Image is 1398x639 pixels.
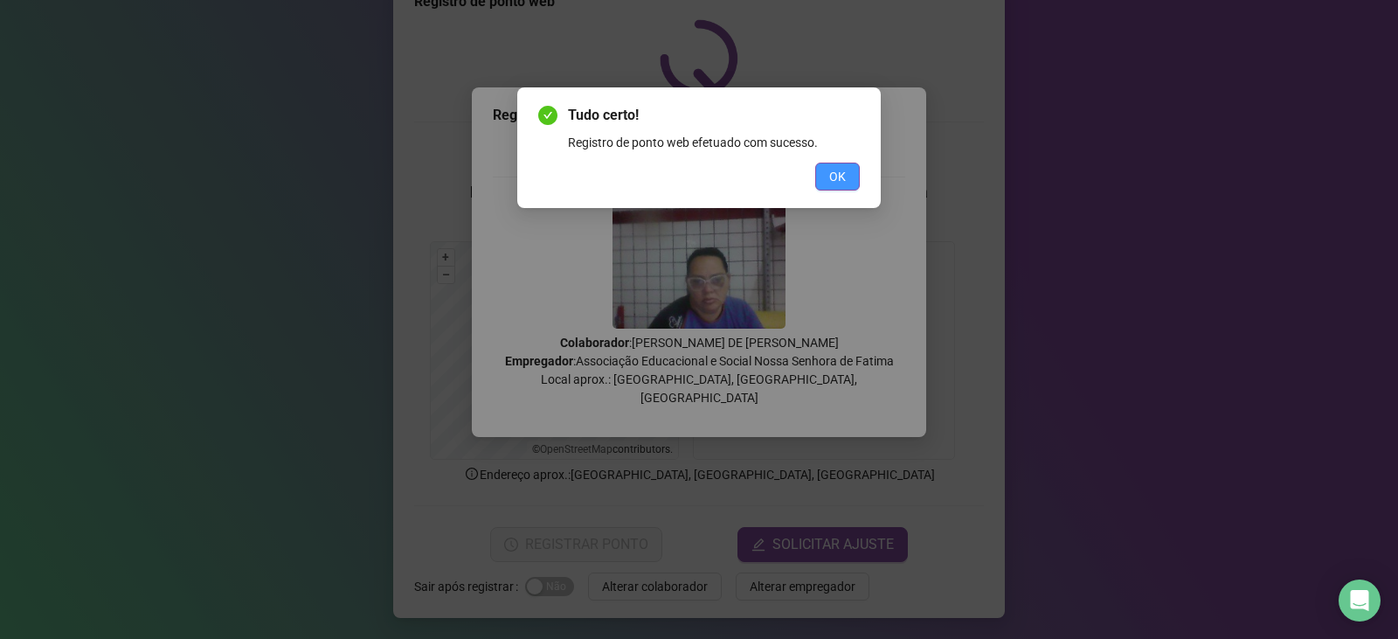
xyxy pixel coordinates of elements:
span: check-circle [538,106,557,125]
span: OK [829,167,846,186]
span: Tudo certo! [568,105,860,126]
div: Registro de ponto web efetuado com sucesso. [568,133,860,152]
div: Open Intercom Messenger [1339,580,1381,622]
button: OK [815,163,860,191]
